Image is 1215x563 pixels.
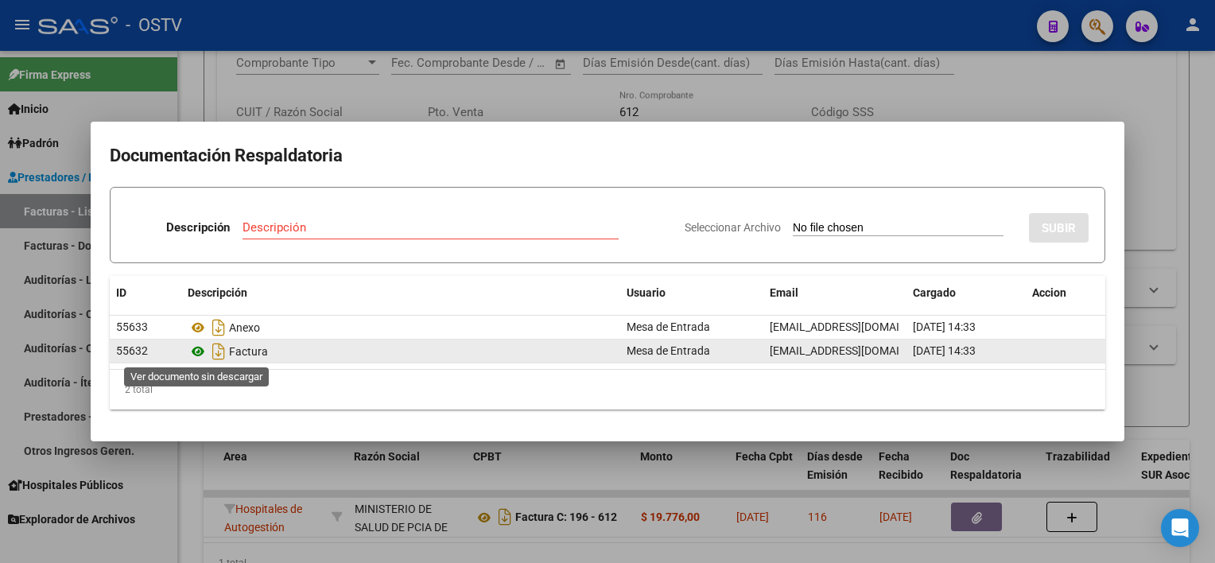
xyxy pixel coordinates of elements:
span: Accion [1032,286,1066,299]
span: Mesa de Entrada [627,320,710,333]
div: Open Intercom Messenger [1161,509,1199,547]
div: Factura [188,339,614,364]
datatable-header-cell: Accion [1026,276,1105,310]
h2: Documentación Respaldatoria [110,141,1105,171]
i: Descargar documento [208,315,229,340]
div: Anexo [188,315,614,340]
span: Cargado [913,286,956,299]
div: 2 total [110,370,1105,410]
datatable-header-cell: ID [110,276,181,310]
p: Descripción [166,219,230,237]
button: SUBIR [1029,213,1089,243]
i: Descargar documento [208,339,229,364]
span: 55633 [116,320,148,333]
span: Usuario [627,286,666,299]
span: Descripción [188,286,247,299]
span: [DATE] 14:33 [913,344,976,357]
span: 55632 [116,344,148,357]
datatable-header-cell: Descripción [181,276,620,310]
span: Seleccionar Archivo [685,221,781,234]
span: ID [116,286,126,299]
span: SUBIR [1042,221,1076,235]
span: Email [770,286,798,299]
datatable-header-cell: Cargado [906,276,1026,310]
datatable-header-cell: Usuario [620,276,763,310]
span: [EMAIL_ADDRESS][DOMAIN_NAME] [770,344,946,357]
span: [DATE] 14:33 [913,320,976,333]
span: [EMAIL_ADDRESS][DOMAIN_NAME] [770,320,946,333]
span: Mesa de Entrada [627,344,710,357]
datatable-header-cell: Email [763,276,906,310]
